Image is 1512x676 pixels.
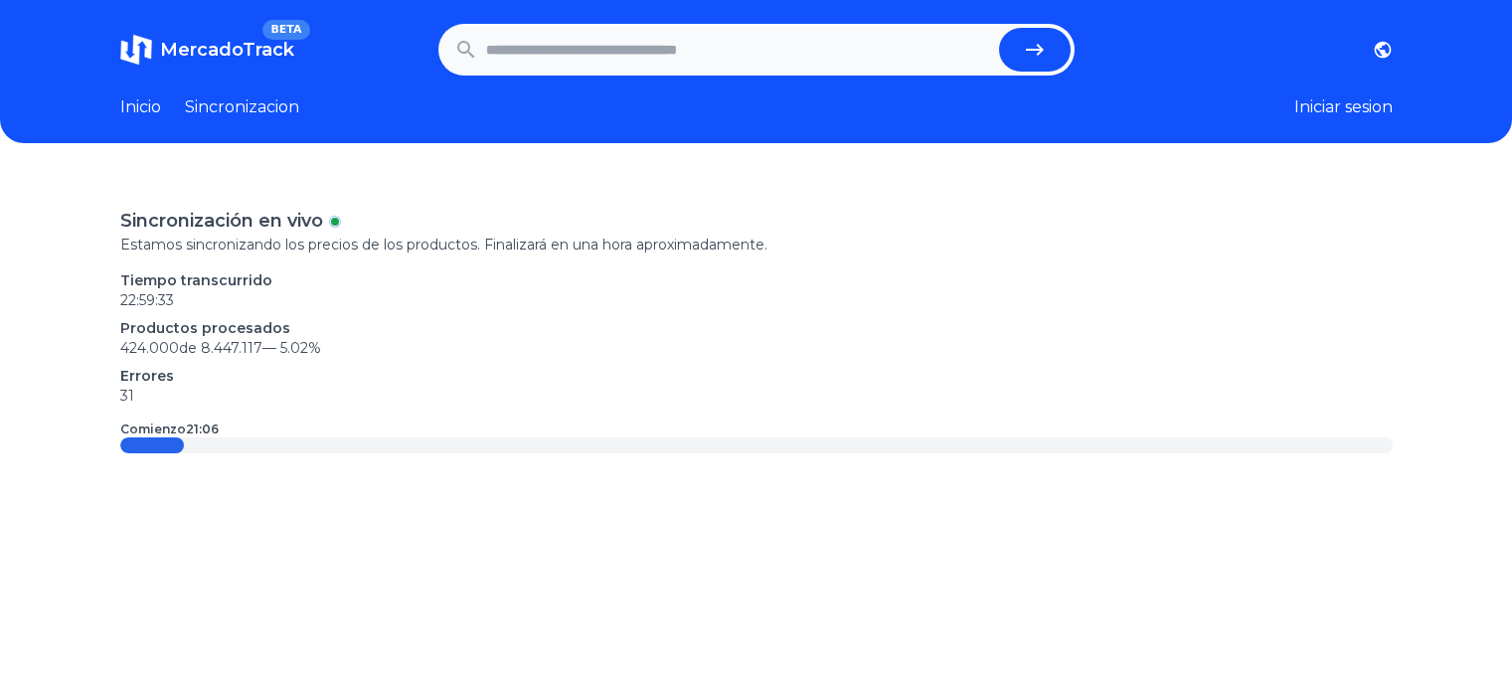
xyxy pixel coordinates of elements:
[120,235,1393,254] p: Estamos sincronizando los precios de los productos. Finalizará en una hora aproximadamente.
[120,338,1393,358] p: 424.000 de 8.447.117 —
[1294,95,1393,119] button: Iniciar sesion
[120,34,294,66] a: MercadoTrackBETA
[120,366,1393,386] p: Errores
[120,270,1393,290] p: Tiempo transcurrido
[280,339,321,357] span: 5.02 %
[120,207,323,235] p: Sincronización en vivo
[120,318,1393,338] p: Productos procesados
[120,422,219,437] p: Comienzo
[160,39,294,61] span: MercadoTrack
[262,20,309,40] span: BETA
[120,34,152,66] img: MercadoTrack
[120,95,161,119] a: Inicio
[120,386,1393,406] p: 31
[186,422,219,436] time: 21:06
[120,291,174,309] time: 22:59:33
[185,95,299,119] a: Sincronizacion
